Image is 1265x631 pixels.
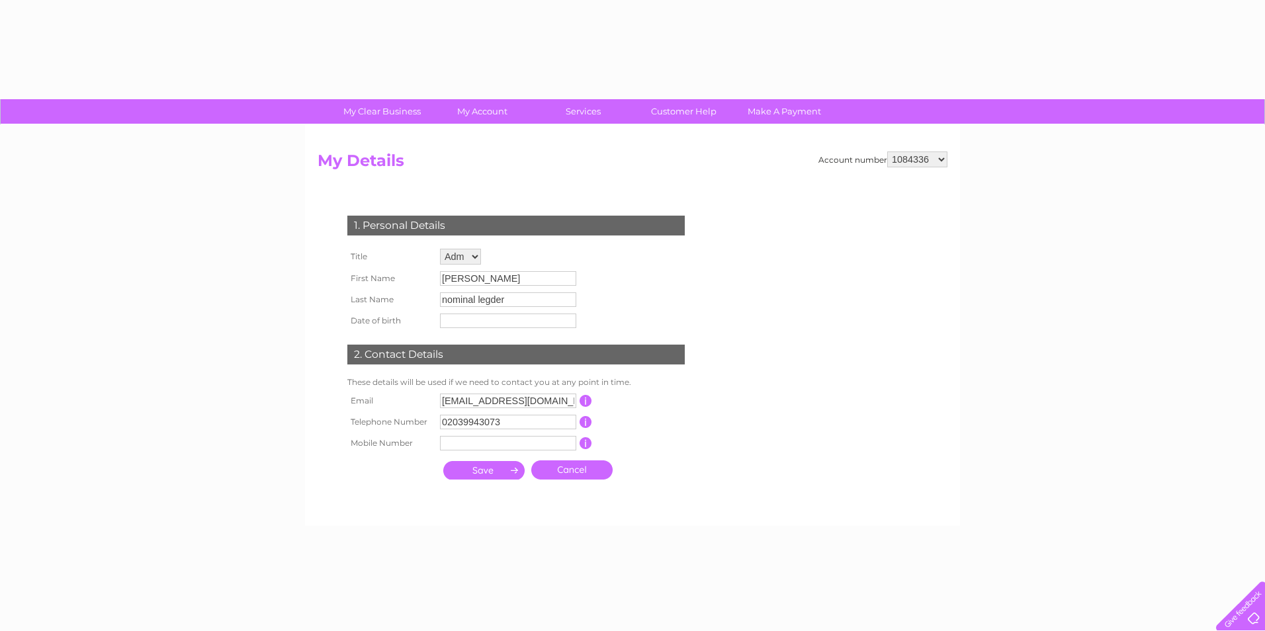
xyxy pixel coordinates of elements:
[428,99,537,124] a: My Account
[344,390,437,411] th: Email
[730,99,839,124] a: Make A Payment
[347,216,685,235] div: 1. Personal Details
[344,411,437,433] th: Telephone Number
[327,99,437,124] a: My Clear Business
[443,461,525,480] input: Submit
[344,268,437,289] th: First Name
[344,374,688,390] td: These details will be used if we need to contact you at any point in time.
[580,437,592,449] input: Information
[318,151,947,177] h2: My Details
[531,460,613,480] a: Cancel
[344,310,437,331] th: Date of birth
[344,433,437,454] th: Mobile Number
[344,289,437,310] th: Last Name
[529,99,638,124] a: Services
[347,345,685,364] div: 2. Contact Details
[580,395,592,407] input: Information
[629,99,738,124] a: Customer Help
[580,416,592,428] input: Information
[818,151,947,167] div: Account number
[344,245,437,268] th: Title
